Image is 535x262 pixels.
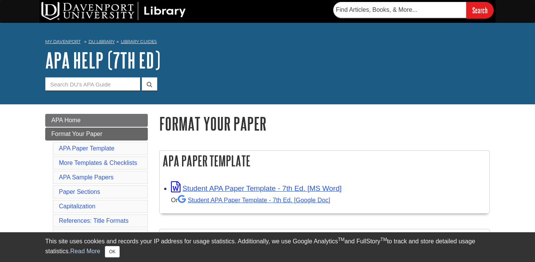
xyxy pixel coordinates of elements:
a: APA Home [45,114,148,127]
img: DU Library [41,2,186,20]
a: More Templates & Checklists [59,160,137,166]
form: Searches DU Library's articles, books, and more [333,2,494,18]
a: Student APA Paper Template - 7th Ed. [Google Doc] [178,196,330,203]
h2: More Templates & Checklists [160,229,489,249]
a: My Davenport [45,38,81,45]
a: Link opens in new window [171,184,342,192]
a: APA Paper Template [59,145,114,152]
a: DU Library [89,39,115,44]
input: Search [466,2,494,18]
a: Capitalization [59,203,95,209]
input: Find Articles, Books, & More... [333,2,466,18]
a: Library Guides [121,39,157,44]
span: Format Your Paper [51,131,102,137]
div: This site uses cookies and records your IP address for usage statistics. Additionally, we use Goo... [45,237,490,257]
h1: Format Your Paper [159,114,490,133]
a: Format Your Paper [45,128,148,141]
input: Search DU's APA Guide [45,77,140,91]
a: APA Help (7th Ed) [45,48,160,72]
small: Or [171,196,330,203]
nav: breadcrumb [45,37,490,49]
button: Close [105,246,120,257]
sup: TM [338,237,344,242]
a: Paper Sections [59,189,100,195]
span: APA Home [51,117,81,123]
a: APA Sample Papers [59,174,114,181]
a: Read More [70,248,100,254]
sup: TM [380,237,387,242]
h2: APA Paper Template [160,151,489,171]
a: References: Title Formats [59,217,128,224]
